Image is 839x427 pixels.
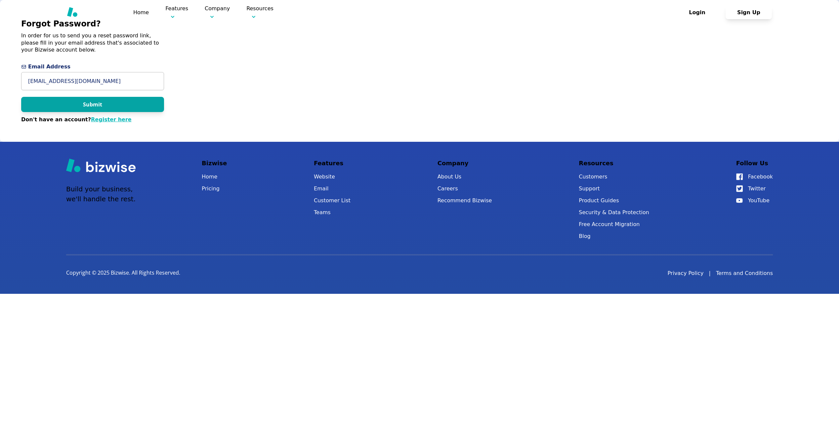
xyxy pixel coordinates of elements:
img: Bizwise Logo [66,158,136,172]
a: Terms and Conditions [716,269,773,277]
p: Features [165,5,188,20]
a: Teams [314,208,351,217]
a: Customers [579,172,649,181]
a: Twitter [736,184,773,193]
a: Free Account Migration [579,220,649,229]
button: Support [579,184,649,193]
a: Home [133,9,149,16]
a: Pricing [290,8,310,17]
a: Blog [579,232,649,241]
a: Sign Up [726,9,772,16]
a: Website [314,172,351,181]
img: Bizwise Logo [67,7,117,17]
a: Security & Data Protection [579,208,649,217]
p: Build your business, we'll handle the rest. [66,184,136,204]
button: Submit [21,97,164,112]
a: Privacy Policy [667,269,703,277]
a: Login [674,9,726,16]
a: About Us [438,172,492,181]
img: Twitter Icon [736,185,743,192]
p: Company [438,158,492,168]
p: Follow Us [736,158,773,168]
img: Facebook Icon [736,174,743,180]
input: you@example.com [21,72,164,90]
a: Facebook [736,172,773,181]
p: In order for us to send you a reset password link, please fill in your email address that's assoc... [21,32,164,54]
div: Don't have an account?Register here [21,116,164,123]
img: YouTube Icon [736,198,743,203]
a: Home [202,172,227,181]
a: Email [314,184,351,193]
a: Register here [91,116,132,123]
a: Product Guides [579,196,649,205]
p: Features [314,158,351,168]
p: Bizwise [202,158,227,168]
a: Customer List [314,196,351,205]
a: Recommend Bizwise [438,196,492,205]
p: Copyright © 2025 Bizwise. All Rights Reserved. [66,269,180,277]
a: Careers [438,184,492,193]
p: Resources [246,5,273,20]
div: | [709,269,711,277]
p: Don't have an account? [21,116,164,123]
a: Pricing [202,184,227,193]
p: Company [205,5,230,20]
button: Sign Up [726,6,772,19]
p: Resources [579,158,649,168]
button: Login [674,6,720,19]
a: YouTube [736,196,773,205]
span: Email Address [21,63,164,71]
